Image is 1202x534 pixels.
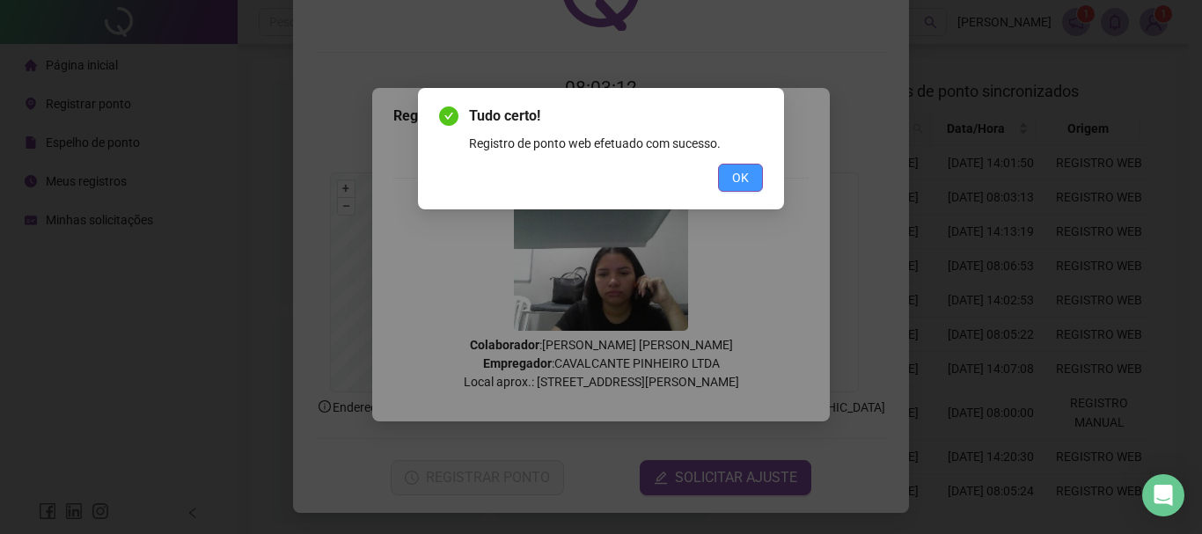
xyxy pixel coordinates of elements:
[469,106,763,127] span: Tudo certo!
[1142,474,1184,516] div: Open Intercom Messenger
[718,164,763,192] button: OK
[439,106,458,126] span: check-circle
[469,134,763,153] div: Registro de ponto web efetuado com sucesso.
[732,168,749,187] span: OK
